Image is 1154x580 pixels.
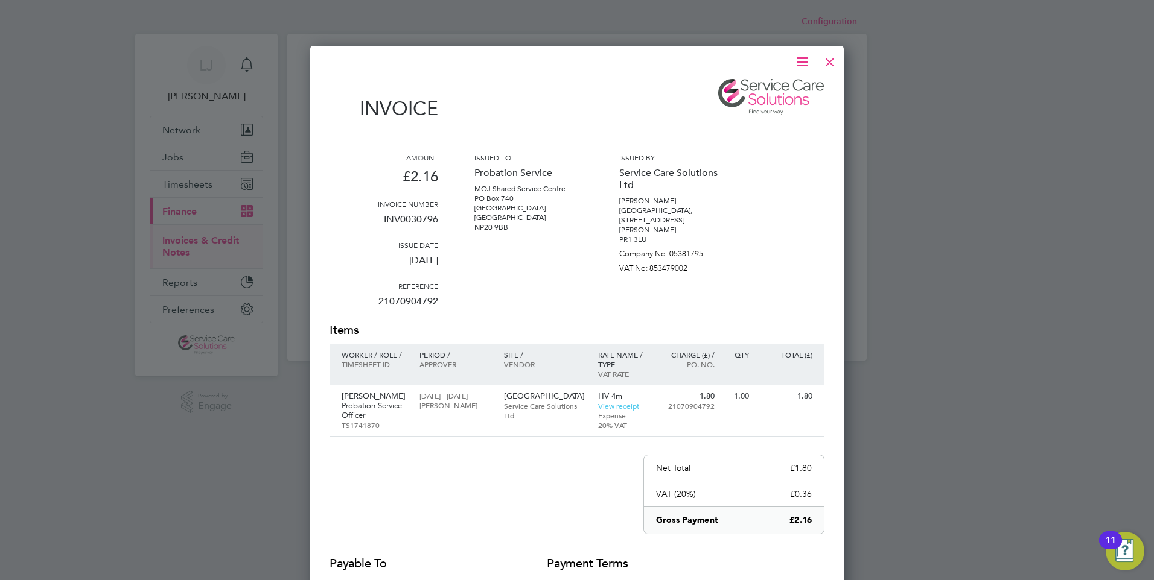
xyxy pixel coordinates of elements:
p: [PERSON_NAME] [342,391,407,401]
p: VAT No: 853479002 [619,259,728,273]
p: QTY [727,350,749,359]
p: Timesheet ID [342,359,407,369]
p: Rate name / type [598,350,651,369]
p: MOJ Shared Service Centre [474,184,583,194]
p: [GEOGRAPHIC_DATA] [504,391,586,401]
p: [PERSON_NAME] [419,400,491,410]
p: £0.36 [790,488,812,499]
h3: Invoice number [330,199,438,209]
p: Service Care Solutions Ltd [504,401,586,420]
p: Site / [504,350,586,359]
p: 21070904792 [330,291,438,322]
p: [PERSON_NAME][GEOGRAPHIC_DATA], [STREET_ADDRESS] [619,196,728,225]
p: PR1 3LU [619,235,728,244]
p: HV 4m [598,391,651,401]
p: NP20 9BB [474,222,583,232]
h3: Issue date [330,240,438,250]
button: Open Resource Center, 11 new notifications [1106,532,1144,570]
p: PO Box 740 [474,194,583,203]
p: £2.16 [330,162,438,199]
p: Worker / Role / [342,350,407,359]
p: [DATE] [330,250,438,281]
p: [GEOGRAPHIC_DATA] [474,213,583,222]
p: Gross Payment [656,514,718,526]
div: 11 [1105,540,1116,556]
h3: Reference [330,281,438,291]
p: Approver [419,359,491,369]
h2: Payment terms [547,555,655,572]
p: Po. No. [662,359,715,369]
p: Probation Service Officer [342,401,407,420]
p: Total (£) [761,350,812,359]
p: INV0030796 [330,209,438,240]
h3: Issued by [619,153,728,162]
p: [GEOGRAPHIC_DATA] [474,203,583,213]
p: Service Care Solutions Ltd [619,162,728,196]
p: VAT rate [598,369,651,379]
p: Period / [419,350,491,359]
h2: Payable to [330,555,511,572]
p: Company No: 05381795 [619,244,728,259]
h3: Amount [330,153,438,162]
p: 20% VAT [598,420,651,430]
p: Expense [598,411,651,420]
p: 21070904792 [662,401,715,411]
p: £1.80 [790,462,812,473]
p: 1.80 [662,391,715,401]
p: [PERSON_NAME] [619,225,728,235]
p: Charge (£) / [662,350,715,359]
h2: Items [330,322,824,339]
img: servicecare-logo-remittance.png [718,79,824,115]
p: Probation Service [474,162,583,184]
p: VAT (20%) [656,488,696,499]
p: TS1741870 [342,420,407,430]
h3: Issued to [474,153,583,162]
p: Vendor [504,359,586,369]
p: 1.80 [761,391,812,401]
p: £2.16 [789,514,812,526]
a: View receipt [598,401,639,411]
h1: Invoice [330,97,438,120]
p: [DATE] - [DATE] [419,391,491,400]
p: 1.00 [727,391,749,401]
p: Net Total [656,462,690,473]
